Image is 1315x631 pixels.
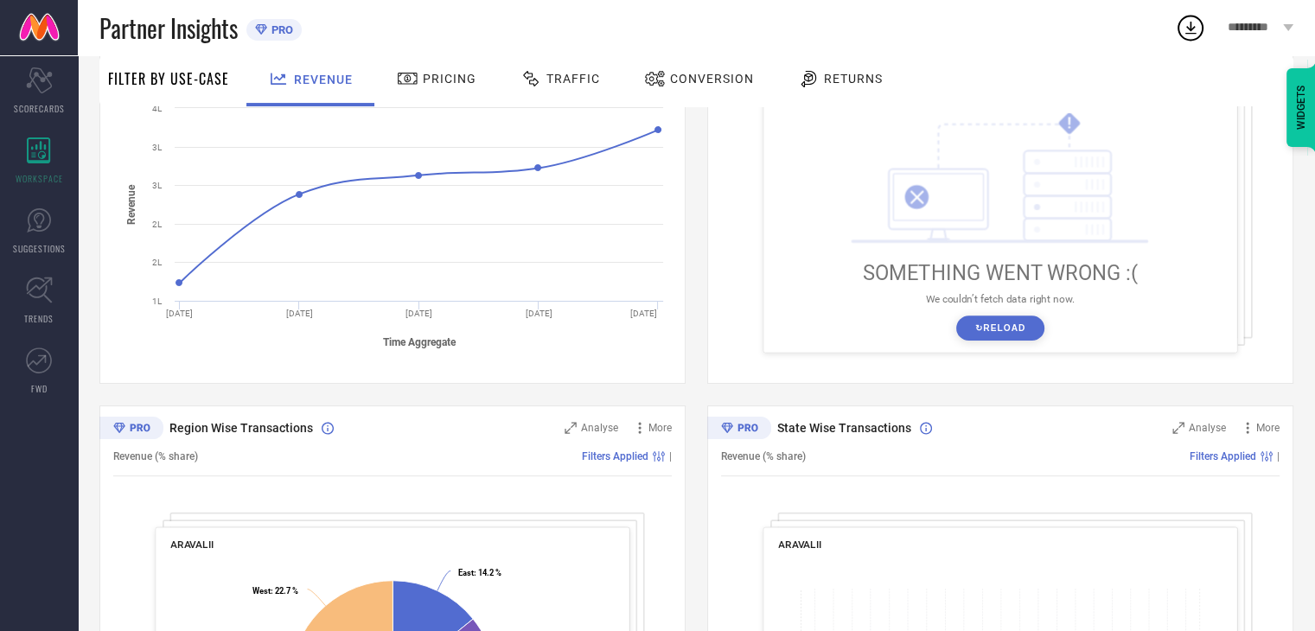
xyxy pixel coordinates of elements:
[170,539,214,551] span: ARAVALII
[1277,450,1280,462] span: |
[99,10,238,46] span: Partner Insights
[670,72,754,86] span: Conversion
[152,258,163,267] text: 2L
[565,422,577,434] svg: Zoom
[648,422,672,434] span: More
[546,72,600,86] span: Traffic
[405,309,432,318] text: [DATE]
[926,293,1076,305] span: We couldn’t fetch data right now.
[152,296,163,306] text: 1L
[13,242,66,255] span: SUGGESTIONS
[152,181,163,190] text: 3L
[423,72,476,86] span: Pricing
[669,450,672,462] span: |
[458,568,474,577] tspan: East
[778,539,821,551] span: ARAVALII
[721,450,806,462] span: Revenue (% share)
[152,104,163,113] text: 4L
[630,309,657,318] text: [DATE]
[108,68,229,89] span: Filter By Use-Case
[1189,422,1226,434] span: Analyse
[1175,12,1206,43] div: Open download list
[16,172,63,185] span: WORKSPACE
[383,336,456,348] tspan: Time Aggregate
[1190,450,1256,462] span: Filters Applied
[252,586,271,596] tspan: West
[152,143,163,152] text: 3L
[582,450,648,462] span: Filters Applied
[125,183,137,224] tspan: Revenue
[24,312,54,325] span: TRENDS
[14,102,65,115] span: SCORECARDS
[1172,422,1184,434] svg: Zoom
[525,309,552,318] text: [DATE]
[113,450,198,462] span: Revenue (% share)
[267,23,293,36] span: PRO
[581,422,618,434] span: Analyse
[169,421,313,435] span: Region Wise Transactions
[286,309,313,318] text: [DATE]
[31,382,48,395] span: FWD
[252,586,298,596] text: : 22.7 %
[824,72,883,86] span: Returns
[458,568,501,577] text: : 14.2 %
[707,417,771,443] div: Premium
[777,421,911,435] span: State Wise Transactions
[152,220,163,229] text: 2L
[99,417,163,443] div: Premium
[863,262,1139,286] span: SOMETHING WENT WRONG :(
[956,315,1044,341] button: ↻Reload
[1069,114,1073,131] tspan: !
[1256,422,1280,434] span: More
[294,73,353,86] span: Revenue
[166,309,193,318] text: [DATE]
